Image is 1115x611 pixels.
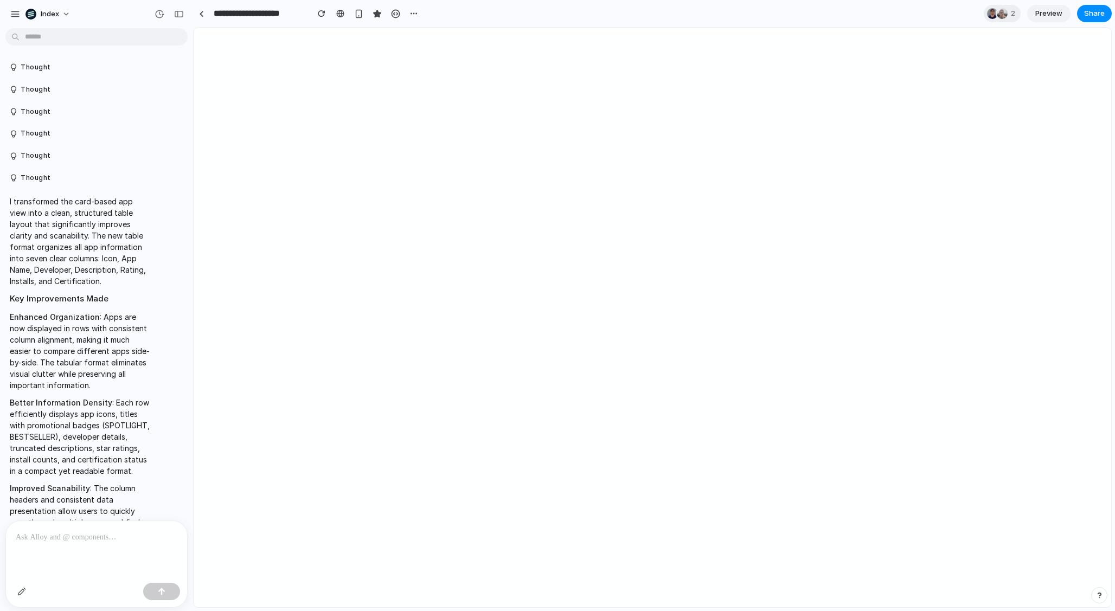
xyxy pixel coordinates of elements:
span: Share [1084,8,1105,19]
span: Preview [1035,8,1062,19]
p: I transformed the card-based app view into a clean, structured table layout that significantly im... [10,196,150,287]
div: 2 [984,5,1021,22]
p: : Each row efficiently displays app icons, titles with promotional badges (SPOTLIGHT, BESTSELLER)... [10,397,150,477]
p: : The column headers and consistent data presentation allow users to quickly scan through multipl... [10,483,150,562]
a: Preview [1027,5,1071,22]
strong: Improved Scanability [10,484,90,493]
button: Index [21,5,76,23]
strong: Better Information Density [10,398,112,407]
span: Index [41,9,59,20]
h2: Key Improvements Made [10,293,150,305]
strong: Enhanced Organization [10,312,100,321]
p: : Apps are now displayed in rows with consistent column alignment, making it much easier to compa... [10,311,150,391]
span: 2 [1011,8,1018,19]
button: Share [1077,5,1112,22]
